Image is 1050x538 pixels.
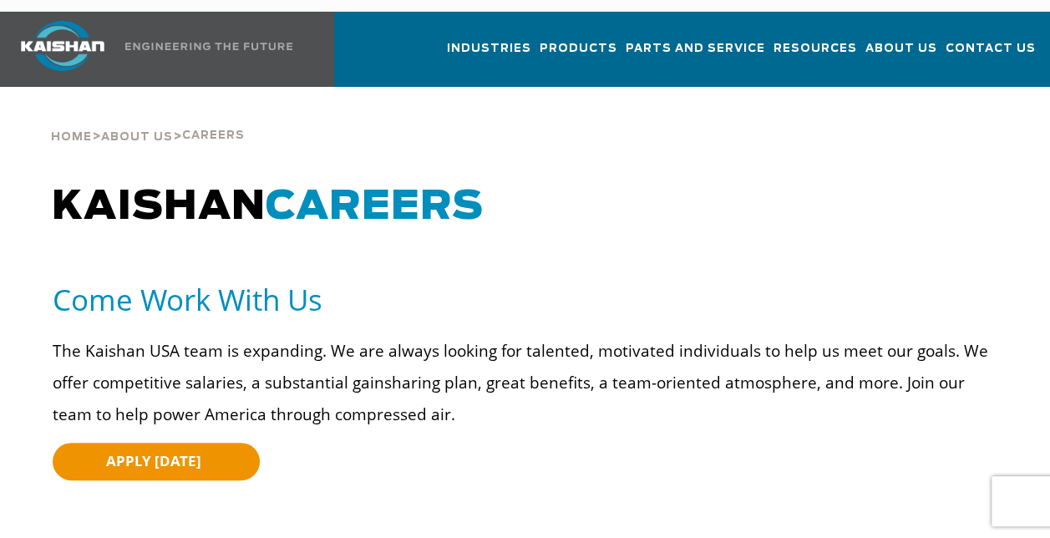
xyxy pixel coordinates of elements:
[774,39,857,58] span: Resources
[182,130,245,141] span: Careers
[53,281,1008,318] h5: Come Work With Us
[447,39,531,58] span: Industries
[52,187,484,227] span: KAISHAN
[51,129,92,144] a: Home
[626,39,765,58] span: Parts and Service
[51,132,92,143] span: Home
[946,27,1036,84] a: Contact Us
[266,187,484,227] span: CAREERS
[51,87,245,150] div: > >
[447,27,531,84] a: Industries
[101,129,173,144] a: About Us
[774,27,857,84] a: Resources
[865,27,937,84] a: About Us
[626,27,765,84] a: Parts and Service
[53,335,1008,430] p: The Kaishan USA team is expanding. We are always looking for talented, motivated individuals to h...
[946,39,1036,58] span: Contact Us
[865,39,937,58] span: About Us
[540,39,617,58] span: Products
[540,27,617,84] a: Products
[53,443,260,480] a: APPLY [DATE]
[125,43,292,50] img: Engineering the future
[101,132,173,143] span: About Us
[106,451,201,470] span: APPLY [DATE]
